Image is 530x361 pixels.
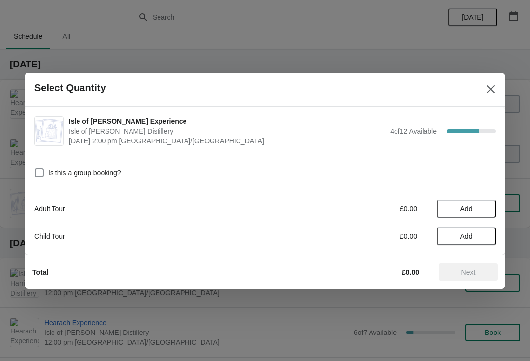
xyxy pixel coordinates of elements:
[482,81,500,98] button: Close
[69,126,385,136] span: Isle of [PERSON_NAME] Distillery
[437,227,496,245] button: Add
[34,83,106,94] h2: Select Quantity
[69,116,385,126] span: Isle of [PERSON_NAME] Experience
[34,204,307,214] div: Adult Tour
[437,200,496,218] button: Add
[390,127,437,135] span: 4 of 12 Available
[326,204,417,214] div: £0.00
[326,231,417,241] div: £0.00
[48,168,121,178] span: Is this a group booking?
[460,205,473,213] span: Add
[35,119,63,142] img: Isle of Harris Gin Experience | Isle of Harris Distillery | October 8 | 2:00 pm Europe/London
[69,136,385,146] span: [DATE] 2:00 pm [GEOGRAPHIC_DATA]/[GEOGRAPHIC_DATA]
[460,232,473,240] span: Add
[32,268,48,276] strong: Total
[34,231,307,241] div: Child Tour
[402,268,419,276] strong: £0.00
